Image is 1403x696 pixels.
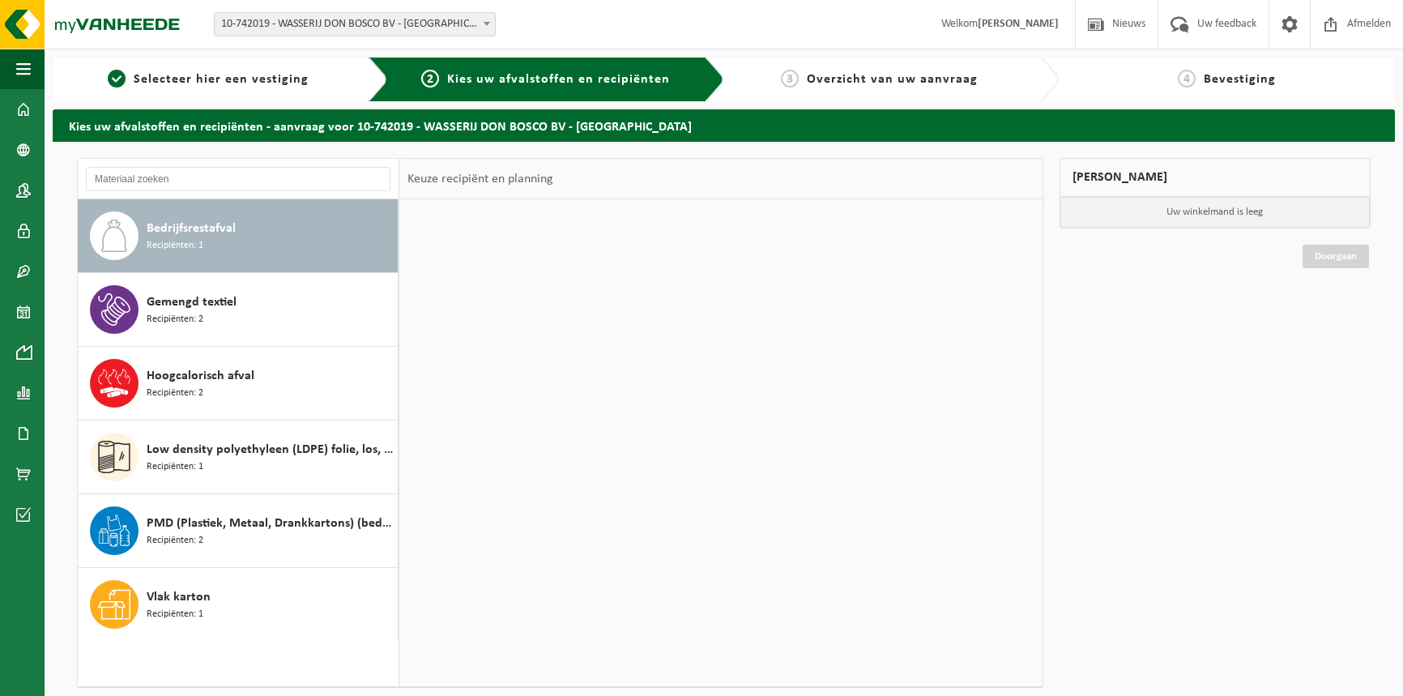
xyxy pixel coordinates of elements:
input: Materiaal zoeken [86,167,390,191]
span: 10-742019 - WASSERIJ DON BOSCO BV - SINT-NIKLAAS [215,13,495,36]
a: Doorgaan [1303,245,1369,268]
a: 1Selecteer hier een vestiging [61,70,356,89]
span: 3 [781,70,799,88]
span: Recipiënten: 2 [147,312,203,327]
div: Keuze recipiënt en planning [399,159,561,199]
span: Low density polyethyleen (LDPE) folie, los, gekleurd [147,440,394,459]
span: Overzicht van uw aanvraag [807,73,978,86]
div: [PERSON_NAME] [1060,158,1371,197]
span: Hoogcalorisch afval [147,366,254,386]
span: Recipiënten: 2 [147,533,203,549]
button: PMD (Plastiek, Metaal, Drankkartons) (bedrijven) Recipiënten: 2 [78,494,399,568]
strong: [PERSON_NAME] [978,18,1059,30]
span: Recipiënten: 1 [147,459,203,475]
span: Selecteer hier een vestiging [134,73,309,86]
span: Bedrijfsrestafval [147,219,236,238]
button: Bedrijfsrestafval Recipiënten: 1 [78,199,399,273]
span: Vlak karton [147,587,211,607]
span: 2 [421,70,439,88]
span: Recipiënten: 1 [147,607,203,622]
span: 10-742019 - WASSERIJ DON BOSCO BV - SINT-NIKLAAS [214,12,496,36]
span: Recipiënten: 1 [147,238,203,254]
span: Kies uw afvalstoffen en recipiënten [447,73,670,86]
span: PMD (Plastiek, Metaal, Drankkartons) (bedrijven) [147,514,394,533]
h2: Kies uw afvalstoffen en recipiënten - aanvraag voor 10-742019 - WASSERIJ DON BOSCO BV - [GEOGRAPH... [53,109,1395,141]
span: 4 [1178,70,1196,88]
span: Bevestiging [1204,73,1276,86]
p: Uw winkelmand is leeg [1060,197,1370,228]
button: Vlak karton Recipiënten: 1 [78,568,399,641]
button: Hoogcalorisch afval Recipiënten: 2 [78,347,399,421]
span: Gemengd textiel [147,292,237,312]
button: Gemengd textiel Recipiënten: 2 [78,273,399,347]
button: Low density polyethyleen (LDPE) folie, los, gekleurd Recipiënten: 1 [78,421,399,494]
span: Recipiënten: 2 [147,386,203,401]
span: 1 [108,70,126,88]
